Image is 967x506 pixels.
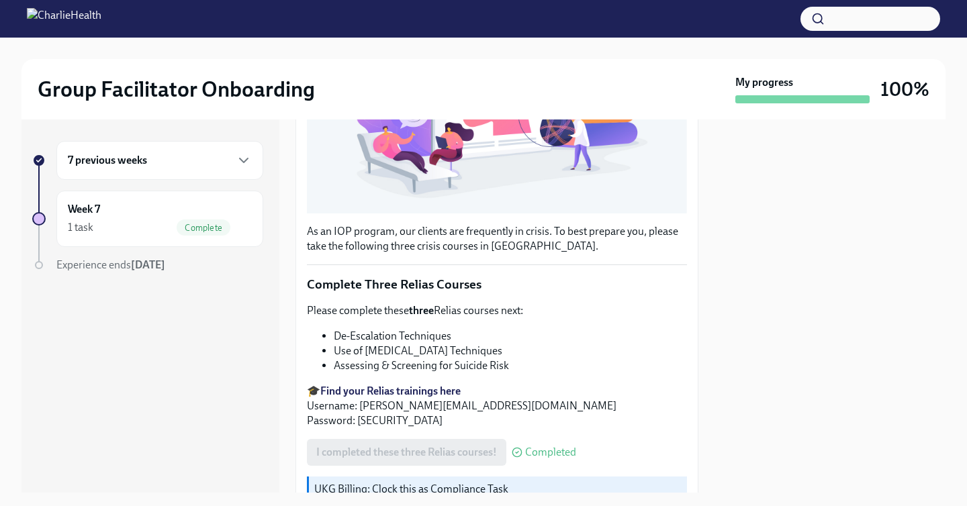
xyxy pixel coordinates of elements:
p: 🎓 Username: [PERSON_NAME][EMAIL_ADDRESS][DOMAIN_NAME] Password: [SECURITY_DATA] [307,384,687,428]
p: UKG Billing: Clock this as Compliance Task [314,482,682,497]
h2: Group Facilitator Onboarding [38,76,315,103]
strong: My progress [735,75,793,90]
p: Complete Three Relias Courses [307,276,687,293]
strong: three [409,304,434,317]
li: De-Escalation Techniques [334,329,687,344]
span: Experience ends [56,258,165,271]
span: Complete [177,223,230,233]
p: Please complete these Relias courses next: [307,303,687,318]
li: Assessing & Screening for Suicide Risk [334,358,687,373]
div: 1 task [68,220,93,235]
img: CharlieHealth [27,8,101,30]
h6: 7 previous weeks [68,153,147,168]
li: Use of [MEDICAL_DATA] Techniques [334,344,687,358]
h6: Week 7 [68,202,100,217]
a: Find your Relias trainings here [320,385,461,397]
a: Week 71 taskComplete [32,191,263,247]
div: 7 previous weeks [56,141,263,180]
p: As an IOP program, our clients are frequently in crisis. To best prepare you, please take the fol... [307,224,687,254]
span: Completed [525,447,576,458]
h3: 100% [880,77,929,101]
strong: [DATE] [131,258,165,271]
